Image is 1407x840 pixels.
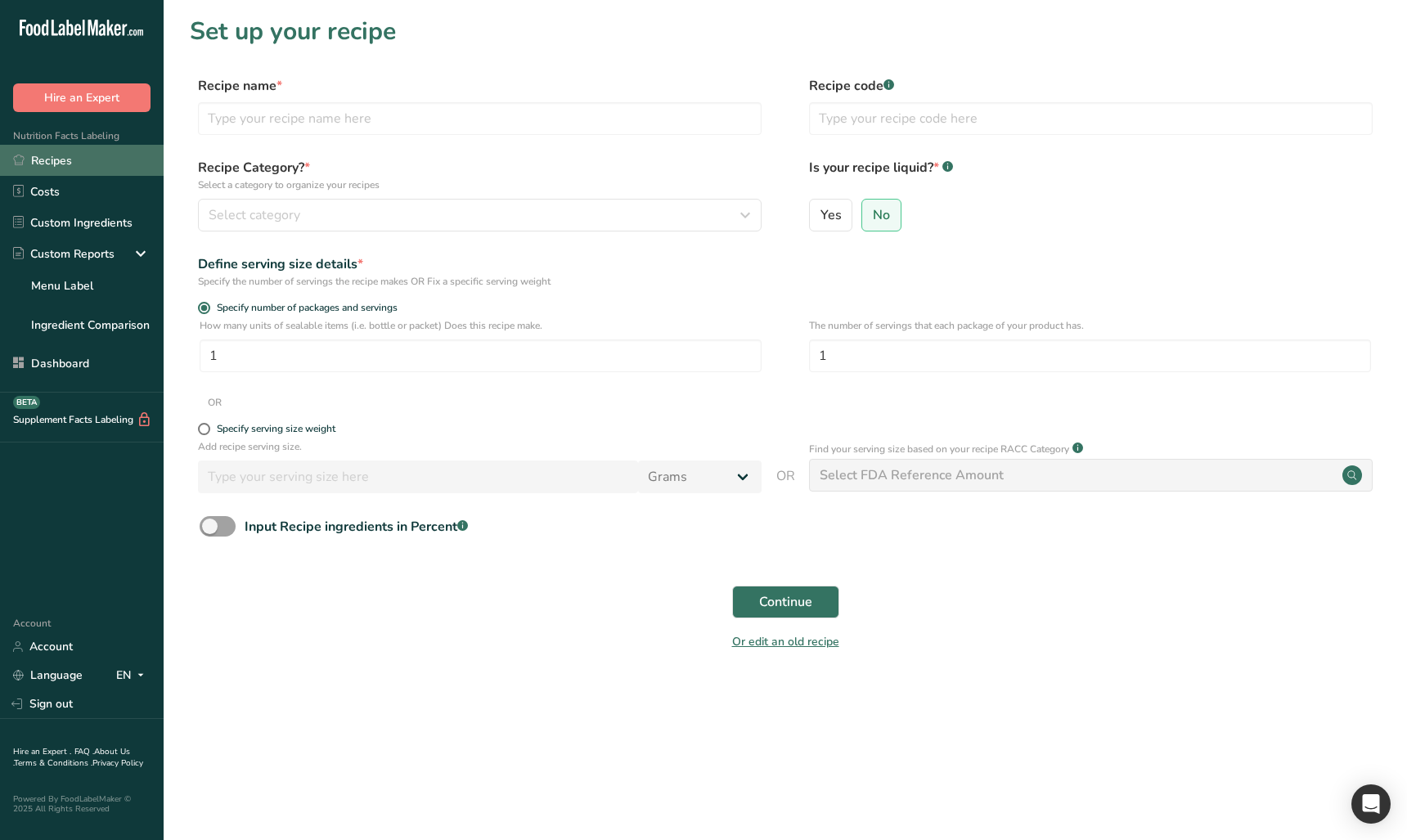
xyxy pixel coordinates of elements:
a: Privacy Policy [92,757,143,769]
label: Is your recipe liquid? [809,158,1373,192]
div: Define serving size details [198,254,762,274]
a: About Us . [13,746,130,769]
a: Terms & Conditions . [14,757,92,769]
a: FAQ . [74,746,94,757]
p: How many units of sealable items (i.e. bottle or packet) Does this recipe make. [200,318,762,333]
div: EN [116,666,151,685]
input: Type your recipe code here [809,102,1373,135]
span: OR [776,466,795,486]
span: No [873,207,890,223]
p: Select a category to organize your recipes [198,177,762,192]
span: Select category [209,205,300,225]
input: Type your recipe name here [198,102,762,135]
div: Input Recipe ingredients in Percent [245,517,468,537]
p: Add recipe serving size. [198,439,762,454]
button: Select category [198,199,762,231]
p: Find your serving size based on your recipe RACC Category [809,442,1069,456]
input: Type your serving size here [198,460,638,493]
span: Specify number of packages and servings [210,302,398,314]
div: Custom Reports [13,245,115,263]
label: Recipe code [809,76,1373,96]
label: Recipe name [198,76,762,96]
button: Hire an Expert [13,83,151,112]
div: Specify the number of servings the recipe makes OR Fix a specific serving weight [198,274,762,289]
h1: Set up your recipe [190,13,1381,50]
a: Language [13,661,83,690]
button: Continue [732,586,839,618]
div: BETA [13,396,40,409]
div: Specify serving size weight [217,423,335,435]
a: Hire an Expert . [13,746,71,757]
span: Yes [820,207,842,223]
div: OR [198,395,232,410]
div: Powered By FoodLabelMaker © 2025 All Rights Reserved [13,794,151,814]
div: Select FDA Reference Amount [820,465,1004,485]
span: Continue [759,592,812,612]
label: Recipe Category? [198,158,762,192]
p: The number of servings that each package of your product has. [809,318,1371,333]
div: Open Intercom Messenger [1351,784,1391,824]
a: Or edit an old recipe [732,634,839,649]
